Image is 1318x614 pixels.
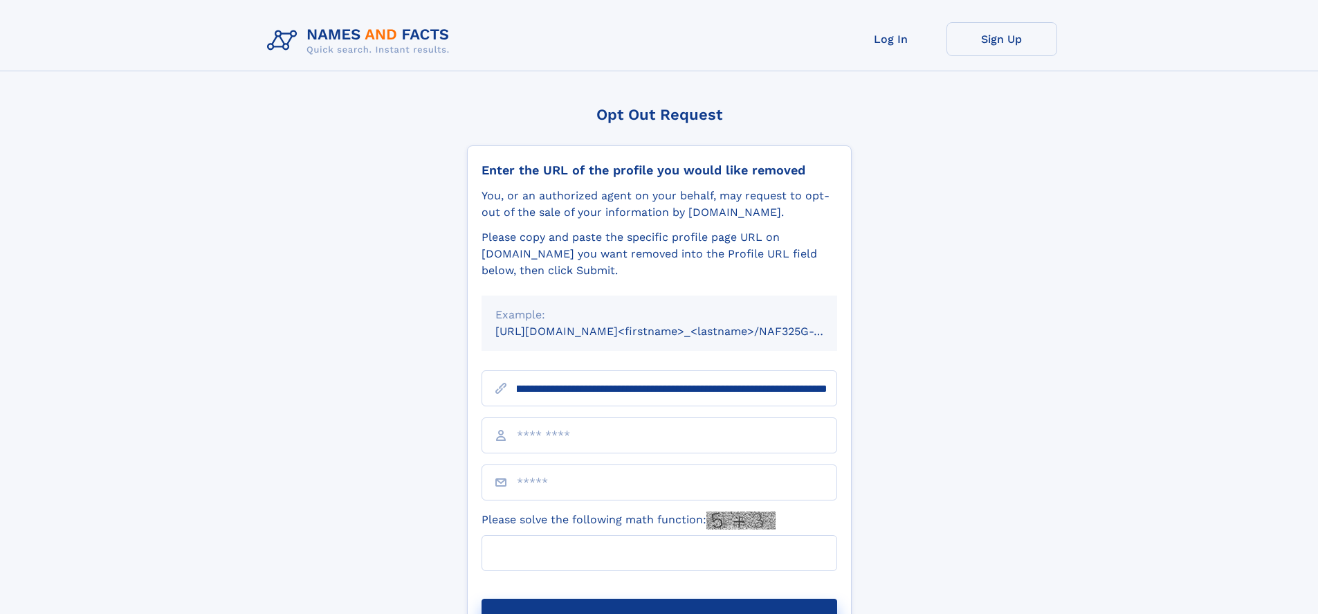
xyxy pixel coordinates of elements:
[482,163,837,178] div: Enter the URL of the profile you would like removed
[482,188,837,221] div: You, or an authorized agent on your behalf, may request to opt-out of the sale of your informatio...
[262,22,461,60] img: Logo Names and Facts
[836,22,946,56] a: Log In
[495,307,823,323] div: Example:
[482,512,776,530] label: Please solve the following math function:
[467,106,852,123] div: Opt Out Request
[946,22,1057,56] a: Sign Up
[482,229,837,279] div: Please copy and paste the specific profile page URL on [DOMAIN_NAME] you want removed into the Pr...
[495,325,863,338] small: [URL][DOMAIN_NAME]<firstname>_<lastname>/NAF325G-xxxxxxxx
